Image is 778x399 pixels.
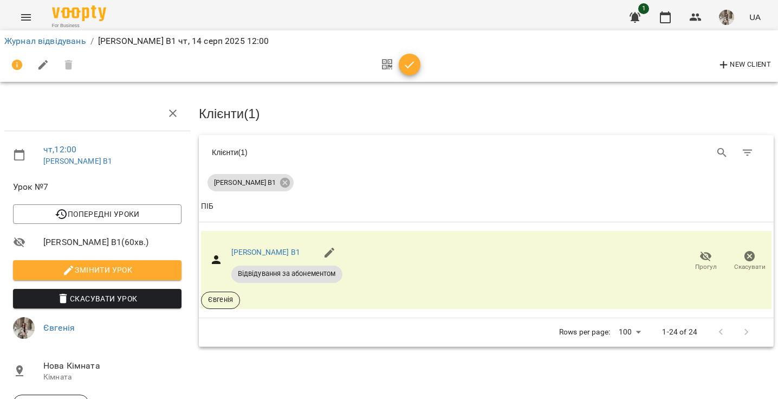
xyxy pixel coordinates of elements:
[90,35,94,48] li: /
[13,260,181,280] button: Змінити урок
[13,289,181,308] button: Скасувати Урок
[202,295,239,305] span: Євгенія
[43,372,181,383] p: Кімната
[43,359,181,372] span: Нова Кімната
[13,204,181,224] button: Попередні уроки
[201,200,213,213] div: ПІБ
[201,200,771,213] span: ПІБ
[98,35,269,48] p: [PERSON_NAME] В1 чт, 14 серп 2025 12:00
[717,59,771,72] span: New Client
[638,3,649,14] span: 1
[728,246,771,276] button: Скасувати
[201,200,213,213] div: Sort
[684,246,728,276] button: Прогул
[709,140,735,166] button: Search
[43,144,76,155] a: чт , 12:00
[13,181,181,194] span: Урок №7
[4,36,86,46] a: Журнал відвідувань
[52,22,106,29] span: For Business
[199,135,774,170] div: Table Toolbar
[22,292,173,305] span: Скасувати Урок
[614,324,645,340] div: 100
[43,157,112,165] a: [PERSON_NAME] В1
[199,107,774,121] h3: Клієнти ( 1 )
[4,35,774,48] nav: breadcrumb
[208,174,294,191] div: [PERSON_NAME] В1
[695,262,717,272] span: Прогул
[559,327,610,338] p: Rows per page:
[231,248,300,256] a: [PERSON_NAME] В1
[43,323,75,333] a: Євгенія
[52,5,106,21] img: Voopty Logo
[208,178,282,188] span: [PERSON_NAME] В1
[749,11,761,23] span: UA
[662,327,697,338] p: 1-24 of 24
[212,147,478,158] div: Клієнти ( 1 )
[719,10,734,25] img: 23b19a708ca7626d3d57947eddedb384.jpeg
[22,263,173,276] span: Змінити урок
[715,56,774,74] button: New Client
[745,7,765,27] button: UA
[13,4,39,30] button: Menu
[231,269,342,279] span: Відвідування за абонементом
[735,140,761,166] button: Фільтр
[43,236,181,249] span: [PERSON_NAME] В1 ( 60 хв. )
[22,208,173,221] span: Попередні уроки
[13,317,35,339] img: 23b19a708ca7626d3d57947eddedb384.jpeg
[734,262,766,272] span: Скасувати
